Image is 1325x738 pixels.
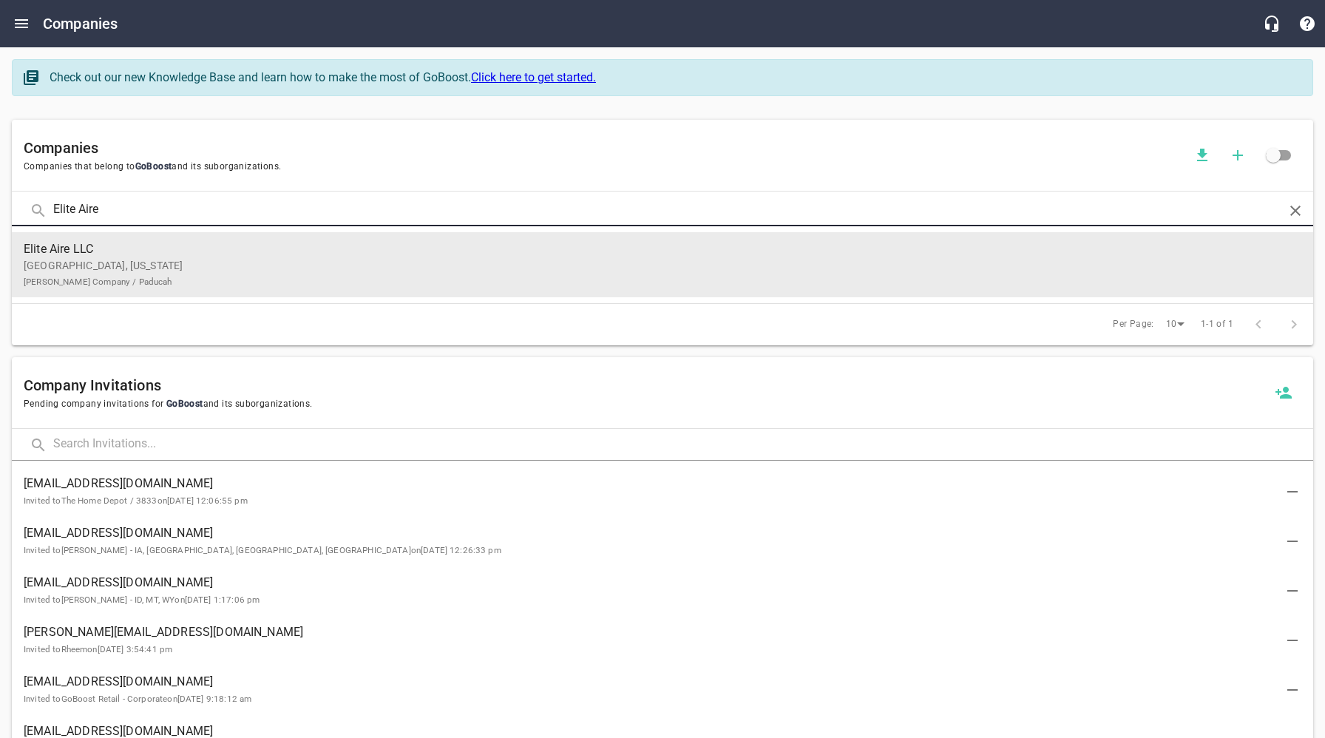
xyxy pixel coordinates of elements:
span: [EMAIL_ADDRESS][DOMAIN_NAME] [24,574,1278,592]
h6: Company Invitations [24,373,1266,397]
span: [EMAIL_ADDRESS][DOMAIN_NAME] [24,524,1278,542]
small: Invited to GoBoost Retail - Corporate on [DATE] 9:18:12 am [24,694,251,704]
small: Invited to [PERSON_NAME] - ID, MT, WY on [DATE] 1:17:06 pm [24,595,260,605]
button: Invite a new company [1266,375,1301,410]
small: Invited to The Home Depot / 3833 on [DATE] 12:06:55 pm [24,495,248,506]
small: Invited to Rheem on [DATE] 3:54:41 pm [24,644,172,654]
span: GoBoost [135,161,172,172]
div: 10 [1160,314,1190,334]
button: Open drawer [4,6,39,41]
a: Click here to get started. [471,70,596,84]
small: Invited to [PERSON_NAME] - IA, [GEOGRAPHIC_DATA], [GEOGRAPHIC_DATA], [GEOGRAPHIC_DATA] on [DATE] ... [24,545,501,555]
p: [GEOGRAPHIC_DATA], [US_STATE] [24,258,1278,289]
button: Support Portal [1290,6,1325,41]
span: Per Page: [1113,317,1154,332]
span: [EMAIL_ADDRESS][DOMAIN_NAME] [24,673,1278,691]
button: Add a new company [1220,138,1255,173]
button: Live Chat [1254,6,1290,41]
span: GoBoost [163,399,203,409]
input: Search Invitations... [53,429,1313,461]
span: Elite Aire LLC [24,240,1278,258]
span: Click to view all companies [1255,138,1291,173]
h6: Companies [43,12,118,35]
input: Search Companies... [53,194,1272,226]
button: Delete Invitation [1275,573,1310,609]
span: 1-1 of 1 [1201,317,1233,332]
button: Delete Invitation [1275,524,1310,559]
a: Elite Aire LLC[GEOGRAPHIC_DATA], [US_STATE][PERSON_NAME] Company / Paducah [12,232,1313,297]
span: Pending company invitations for and its suborganizations. [24,397,1266,412]
span: Companies that belong to and its suborganizations. [24,160,1185,175]
span: [PERSON_NAME][EMAIL_ADDRESS][DOMAIN_NAME] [24,623,1278,641]
span: [EMAIL_ADDRESS][DOMAIN_NAME] [24,475,1278,492]
div: Check out our new Knowledge Base and learn how to make the most of GoBoost. [50,69,1298,87]
button: Download companies [1185,138,1220,173]
h6: Companies [24,136,1185,160]
button: Delete Invitation [1275,474,1310,510]
button: Delete Invitation [1275,623,1310,658]
small: [PERSON_NAME] Company / Paducah [24,277,172,287]
button: Delete Invitation [1275,672,1310,708]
